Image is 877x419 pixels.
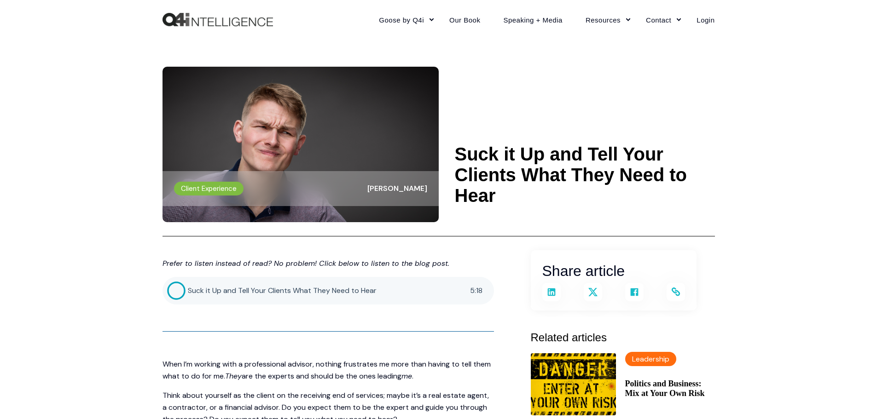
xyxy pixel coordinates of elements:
[163,358,494,382] p: When I’m working with a professional advisor, nothing frustrates me more than having to tell them...
[163,67,439,222] img: The concept of someone holding back what they want to say.
[163,277,494,304] div: Play audio: Suck it Up and Tell Your Clients What They Need to Hear
[531,353,616,415] img: As an advisor, understanding how mixing politics and business influence relationships and revenue...
[163,258,449,268] em: Prefer to listen instead of read? No problem! Click below to listen to the blog post.
[401,371,412,381] em: me
[542,259,685,283] h3: Share article
[174,182,244,195] label: Client Experience
[367,184,427,193] span: [PERSON_NAME]
[167,281,186,300] div: Play
[625,379,715,398] a: Politics and Business: Mix at Your Own Risk
[531,329,715,346] h3: Related articles
[188,285,470,296] div: Suck it Up and Tell Your Clients What They Need to Hear
[455,144,715,206] h1: Suck it Up and Tell Your Clients What They Need to Hear
[225,371,242,381] em: They
[163,13,273,27] a: Back to Home
[163,13,273,27] img: Q4intelligence, LLC logo
[470,285,482,296] div: 5 : 18
[625,352,676,366] label: Leadership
